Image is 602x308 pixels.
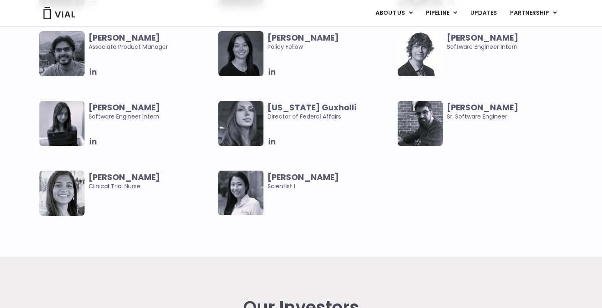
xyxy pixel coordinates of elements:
[504,6,563,20] a: PARTNERSHIPMenu Toggle
[89,33,215,51] span: Associate Product Manager
[89,32,160,43] b: [PERSON_NAME]
[419,6,463,20] a: PIPELINEMenu Toggle
[218,31,263,76] img: Smiling woman named Claudia
[43,7,76,19] img: Vial Logo
[268,171,339,183] b: [PERSON_NAME]
[447,102,518,113] b: [PERSON_NAME]
[447,103,573,121] span: Sr. Software Engineer
[89,171,160,183] b: [PERSON_NAME]
[89,103,215,121] span: Software Engineer Intern
[268,103,394,121] span: Director of Federal Affairs
[218,101,263,146] img: Black and white image of woman.
[218,171,263,215] img: Smiling woman named Anna
[447,33,573,51] span: Software Engineer Intern
[464,6,503,20] a: UPDATES
[39,171,85,216] img: Smiling woman named Deepa
[89,102,160,113] b: [PERSON_NAME]
[268,32,339,43] b: [PERSON_NAME]
[447,32,518,43] b: [PERSON_NAME]
[398,101,443,146] img: Smiling man named Dugi Surdulli
[268,33,394,51] span: Policy Fellow
[369,6,419,20] a: ABOUT USMenu Toggle
[89,173,215,191] span: Clinical Trial Nurse
[268,173,394,191] span: Scientist I
[39,31,85,76] img: Headshot of smiling man named Abhinav
[268,102,357,113] b: [US_STATE] Guxholli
